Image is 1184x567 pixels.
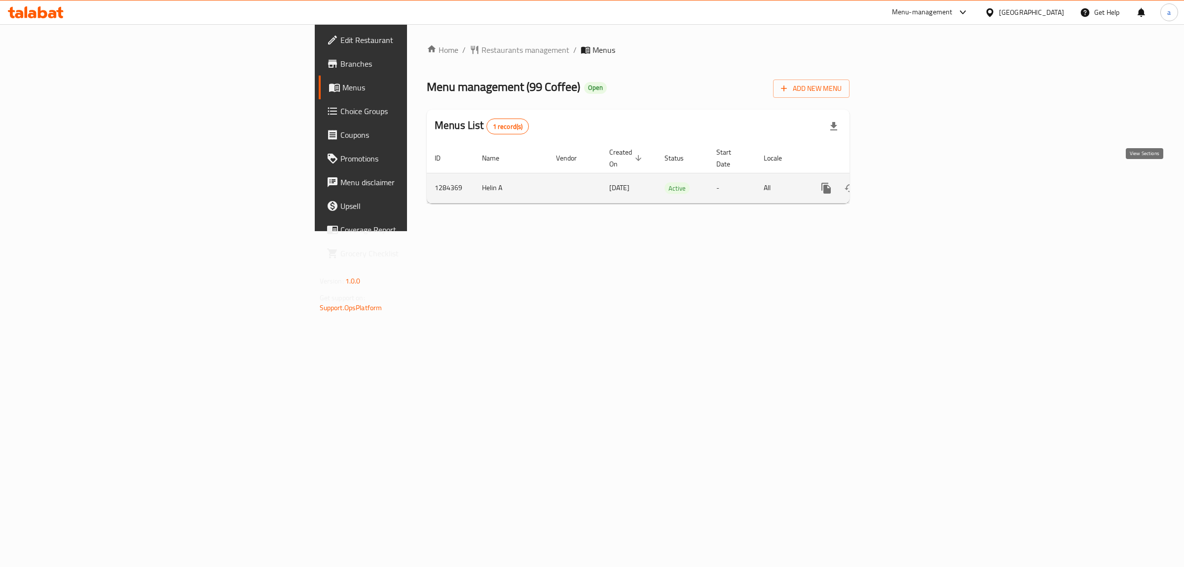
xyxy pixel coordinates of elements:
span: Coupons [340,129,505,141]
table: enhanced table [427,143,917,203]
span: [DATE] [609,181,629,194]
span: Add New Menu [781,82,842,95]
div: Menu-management [892,6,953,18]
div: Total records count [486,119,529,134]
span: Promotions [340,153,505,164]
span: Menu disclaimer [340,176,505,188]
div: Export file [822,115,846,138]
span: Upsell [340,200,505,212]
a: Coupons [319,123,513,147]
a: Branches [319,52,513,76]
span: Status [665,152,697,164]
span: a [1167,7,1171,18]
button: Add New Menu [773,80,850,98]
div: [GEOGRAPHIC_DATA] [999,7,1064,18]
span: Grocery Checklist [340,247,505,259]
span: Name [482,152,512,164]
button: Change Status [838,176,862,200]
span: ID [435,152,453,164]
button: more [814,176,838,200]
span: Edit Restaurant [340,34,505,46]
span: Menus [592,44,615,56]
th: Actions [807,143,917,173]
span: Start Date [716,146,744,170]
nav: breadcrumb [427,44,850,56]
a: Support.OpsPlatform [320,301,382,314]
td: - [708,173,756,203]
li: / [573,44,577,56]
span: Created On [609,146,645,170]
span: 1 record(s) [487,122,529,131]
span: 1.0.0 [345,275,361,287]
span: Locale [764,152,795,164]
span: Vendor [556,152,590,164]
span: Get support on: [320,291,365,304]
td: All [756,173,807,203]
a: Promotions [319,147,513,170]
span: Coverage Report [340,224,505,236]
a: Menu disclaimer [319,170,513,194]
a: Grocery Checklist [319,242,513,265]
span: Choice Groups [340,105,505,117]
span: Restaurants management [481,44,569,56]
span: Branches [340,58,505,70]
div: Open [584,82,607,94]
a: Upsell [319,194,513,218]
div: Active [665,182,690,194]
span: Open [584,83,607,92]
h2: Menus List [435,118,529,134]
span: Menus [342,81,505,93]
a: Restaurants management [470,44,569,56]
span: Version: [320,275,344,287]
a: Choice Groups [319,99,513,123]
span: Active [665,183,690,194]
a: Menus [319,76,513,99]
a: Coverage Report [319,218,513,242]
a: Edit Restaurant [319,28,513,52]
